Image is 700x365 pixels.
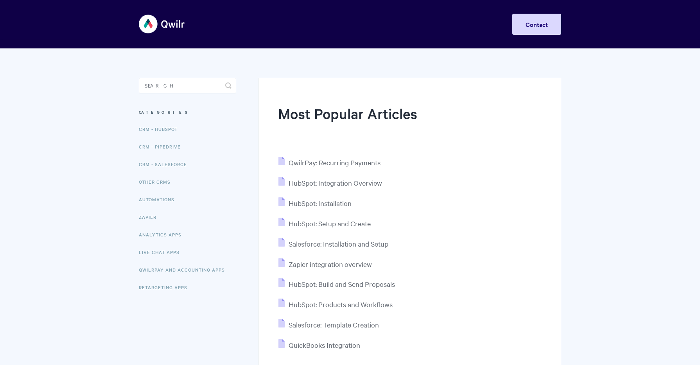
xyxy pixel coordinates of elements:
span: HubSpot: Build and Send Proposals [289,279,395,288]
a: CRM - HubSpot [139,121,183,137]
a: HubSpot: Products and Workflows [278,300,393,309]
a: Salesforce: Template Creation [278,320,379,329]
img: Qwilr Help Center [139,9,185,39]
a: QuickBooks Integration [278,340,360,349]
a: Other CRMs [139,174,176,190]
a: CRM - Pipedrive [139,139,187,154]
a: HubSpot: Integration Overview [278,178,382,187]
a: QwilrPay and Accounting Apps [139,262,231,277]
input: Search [139,78,236,93]
span: QuickBooks Integration [289,340,360,349]
span: QwilrPay: Recurring Payments [289,158,381,167]
h3: Categories [139,105,236,119]
a: HubSpot: Installation [278,199,352,208]
a: Contact [512,14,561,35]
a: Zapier integration overview [278,259,372,268]
a: Salesforce: Installation and Setup [278,239,388,248]
a: Zapier [139,209,162,225]
span: HubSpot: Installation [289,199,352,208]
a: Live Chat Apps [139,244,185,260]
span: Salesforce: Template Creation [289,320,379,329]
span: HubSpot: Integration Overview [289,178,382,187]
a: HubSpot: Setup and Create [278,219,371,228]
h1: Most Popular Articles [278,104,541,137]
span: Salesforce: Installation and Setup [289,239,388,248]
a: CRM - Salesforce [139,156,193,172]
a: HubSpot: Build and Send Proposals [278,279,395,288]
span: HubSpot: Setup and Create [289,219,371,228]
a: Analytics Apps [139,227,187,242]
a: QwilrPay: Recurring Payments [278,158,381,167]
a: Retargeting Apps [139,279,193,295]
span: HubSpot: Products and Workflows [289,300,393,309]
span: Zapier integration overview [289,259,372,268]
a: Automations [139,191,180,207]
